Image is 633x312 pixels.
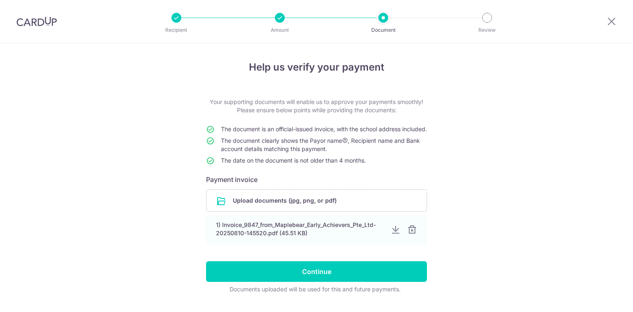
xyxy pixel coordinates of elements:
div: Documents uploaded will be used for this and future payments. [206,285,424,293]
span: The date on the document is not older than 4 months. [221,157,366,164]
iframe: Opens a widget where you can find more information [580,287,625,308]
p: Review [457,26,518,34]
p: Document [353,26,414,34]
input: Continue [206,261,427,282]
p: Recipient [146,26,207,34]
h6: Payment invoice [206,175,427,184]
div: 1) Invoice_9847_from_Maplebear_Early_Achievers_Pte_Ltd-20250810-145520.pdf (45.51 KB) [216,221,384,237]
p: Your supporting documents will enable us to approve your payments smoothly! Please ensure below p... [206,98,427,114]
span: The document clearly shows the Payor name , Recipient name and Bank account details matching this... [221,137,420,152]
div: Upload documents (jpg, png, or pdf) [206,189,427,212]
img: CardUp [16,17,57,26]
p: Amount [249,26,310,34]
span: The document is an official-issued invoice, with the school address included. [221,125,427,132]
h4: Help us verify your payment [206,60,427,75]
